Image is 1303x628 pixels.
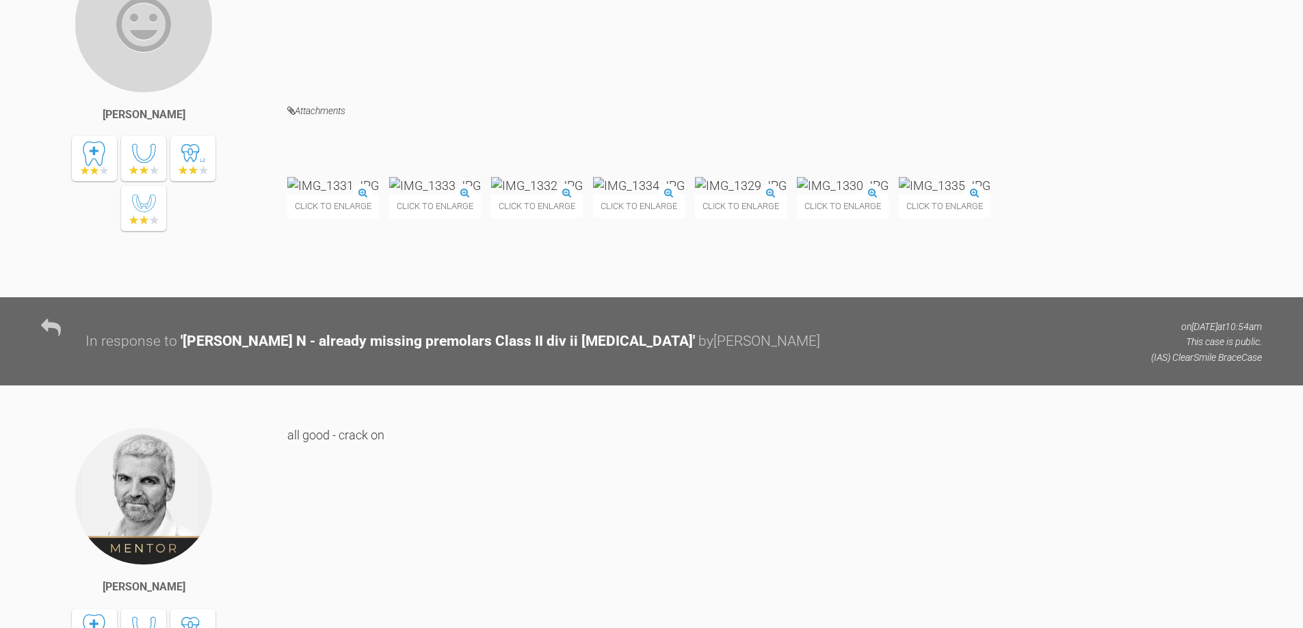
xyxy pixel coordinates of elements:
[389,194,481,218] span: Click to enlarge
[287,103,1262,120] h4: Attachments
[899,177,990,194] img: IMG_1335.JPG
[287,194,379,218] span: Click to enlarge
[85,330,177,353] div: In response to
[593,194,685,218] span: Click to enlarge
[695,177,787,194] img: IMG_1329.JPG
[103,106,185,124] div: [PERSON_NAME]
[695,194,787,218] span: Click to enlarge
[698,330,820,353] div: by [PERSON_NAME]
[593,177,685,194] img: IMG_1334.JPG
[389,177,481,194] img: IMG_1333.JPG
[899,194,990,218] span: Click to enlarge
[491,194,583,218] span: Click to enlarge
[181,330,695,353] div: ' [PERSON_NAME] N - already missing premolars Class II div ii [MEDICAL_DATA] '
[1151,334,1262,349] p: This case is public.
[797,177,889,194] img: IMG_1330.JPG
[103,578,185,596] div: [PERSON_NAME]
[74,426,213,566] img: Ross Hobson
[1151,350,1262,365] p: (IAS) ClearSmile Brace Case
[287,177,379,194] img: IMG_1331.JPG
[491,177,583,194] img: IMG_1332.JPG
[797,194,889,218] span: Click to enlarge
[1151,319,1262,334] p: on [DATE] at 10:54am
